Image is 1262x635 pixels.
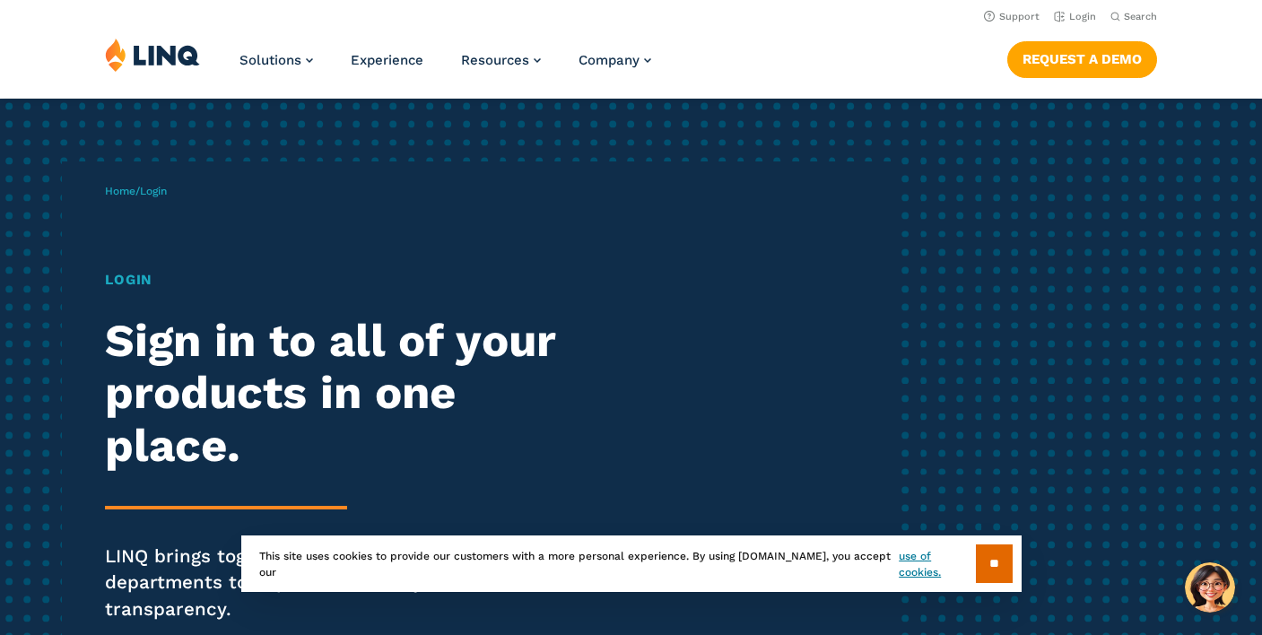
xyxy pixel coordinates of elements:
a: Home [105,185,135,197]
h2: Sign in to all of your products in one place. [105,315,591,472]
button: Open Search Bar [1110,10,1157,23]
span: Login [140,185,167,197]
p: LINQ brings together students, parents and all your departments to improve efficiency and transpa... [105,544,591,622]
nav: Button Navigation [1007,38,1157,77]
a: Login [1054,11,1096,22]
a: Support [984,11,1040,22]
span: / [105,185,167,197]
a: Resources [461,52,541,68]
div: This site uses cookies to provide our customers with a more personal experience. By using [DOMAIN... [241,535,1022,592]
a: use of cookies. [899,548,975,580]
a: Experience [351,52,423,68]
span: Resources [461,52,529,68]
h1: Login [105,269,591,290]
span: Solutions [239,52,301,68]
span: Company [579,52,640,68]
a: Company [579,52,651,68]
span: Search [1124,11,1157,22]
button: Hello, have a question? Let’s chat. [1185,562,1235,613]
a: Request a Demo [1007,41,1157,77]
a: Solutions [239,52,313,68]
img: LINQ | K‑12 Software [105,38,200,72]
nav: Primary Navigation [239,38,651,97]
